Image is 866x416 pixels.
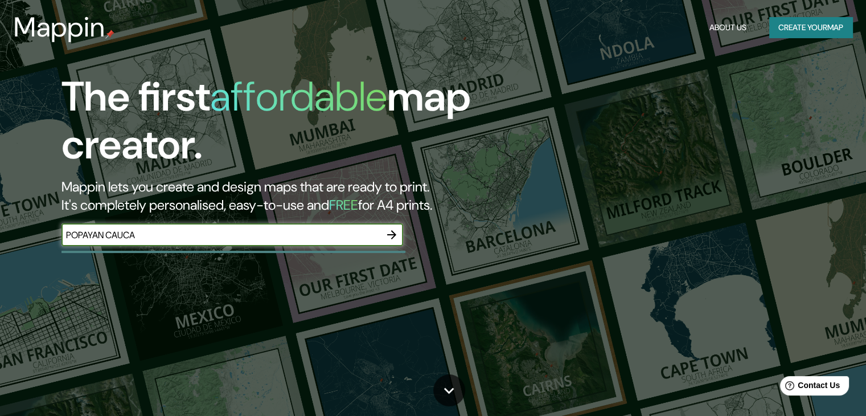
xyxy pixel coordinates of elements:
[329,196,358,214] h5: FREE
[210,70,387,123] h1: affordable
[61,73,495,178] h1: The first map creator.
[61,178,495,214] h2: Mappin lets you create and design maps that are ready to print. It's completely personalised, eas...
[765,372,853,403] iframe: Help widget launcher
[705,17,751,38] button: About Us
[105,30,114,39] img: mappin-pin
[61,229,380,242] input: Choose your favourite place
[14,11,105,43] h3: Mappin
[769,17,852,38] button: Create yourmap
